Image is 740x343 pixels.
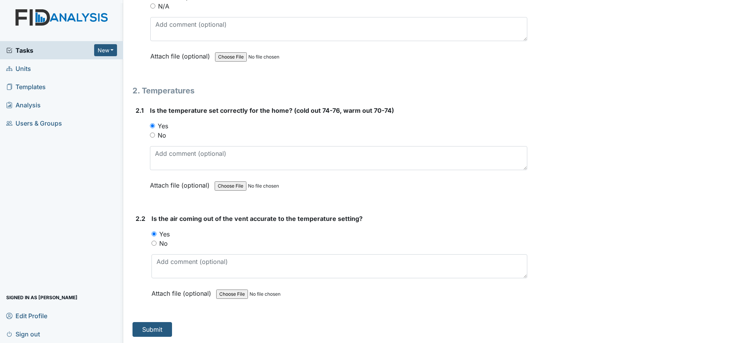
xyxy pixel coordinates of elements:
span: Units [6,62,31,74]
label: Yes [158,121,168,131]
input: Yes [151,231,157,236]
span: Is the temperature set correctly for the home? (cold out 74-76, warm out 70-74) [150,107,394,114]
label: Attach file (optional) [150,176,213,190]
input: Yes [150,123,155,128]
label: 2.1 [136,106,144,115]
label: Attach file (optional) [151,284,214,298]
label: Yes [159,229,170,239]
span: Users & Groups [6,117,62,129]
label: No [159,239,168,248]
a: Tasks [6,46,94,55]
span: Templates [6,81,46,93]
span: Edit Profile [6,310,47,322]
label: No [158,131,166,140]
label: N/A [158,2,169,11]
h1: 2. Temperatures [133,85,527,97]
span: Sign out [6,328,40,340]
input: No [150,133,155,138]
label: Attach file (optional) [150,47,213,61]
button: Submit [133,322,172,337]
button: New [94,44,117,56]
input: N/A [150,3,155,9]
input: No [151,241,157,246]
span: Is the air coming out of the vent accurate to the temperature setting? [151,215,363,222]
span: Signed in as [PERSON_NAME] [6,291,77,303]
label: 2.2 [136,214,145,223]
span: Analysis [6,99,41,111]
